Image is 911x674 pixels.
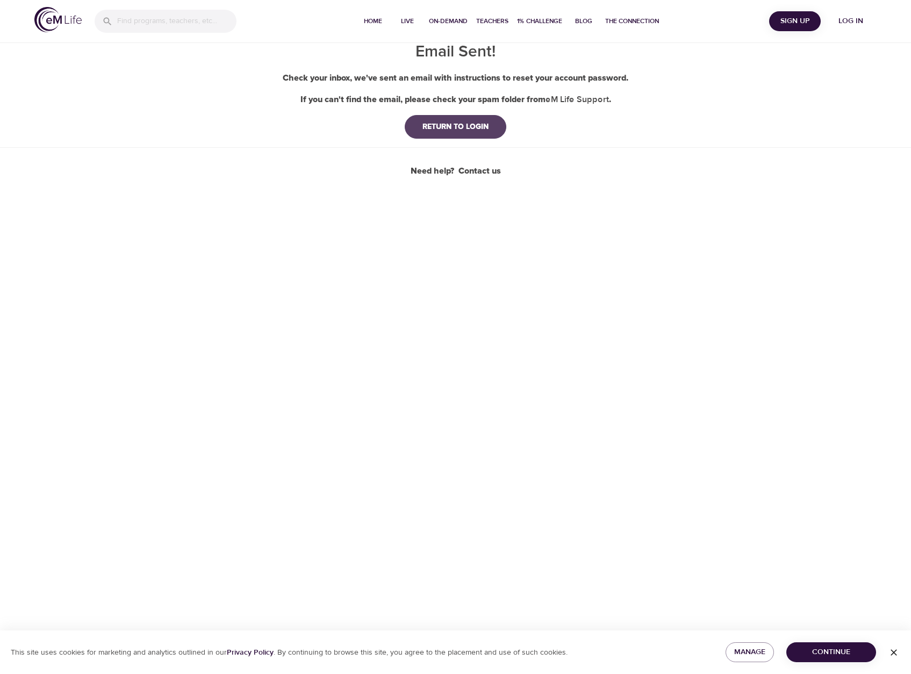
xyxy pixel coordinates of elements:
[414,121,497,132] div: RETURN TO LOGIN
[34,7,82,32] img: logo
[825,11,877,31] button: Log in
[829,15,872,28] span: Log in
[517,16,562,27] span: 1% Challenge
[411,165,501,177] div: Need help?
[360,16,386,27] span: Home
[769,11,821,31] button: Sign Up
[726,642,774,662] button: Manage
[405,115,506,139] button: RETURN TO LOGIN
[458,165,501,177] a: Contact us
[117,10,236,33] input: Find programs, teachers, etc...
[605,16,659,27] span: The Connection
[773,15,816,28] span: Sign Up
[734,646,765,659] span: Manage
[571,16,597,27] span: Blog
[227,648,274,657] a: Privacy Policy
[546,94,609,105] b: eM Life Support
[786,642,876,662] button: Continue
[476,16,508,27] span: Teachers
[429,16,468,27] span: On-Demand
[795,646,867,659] span: Continue
[394,16,420,27] span: Live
